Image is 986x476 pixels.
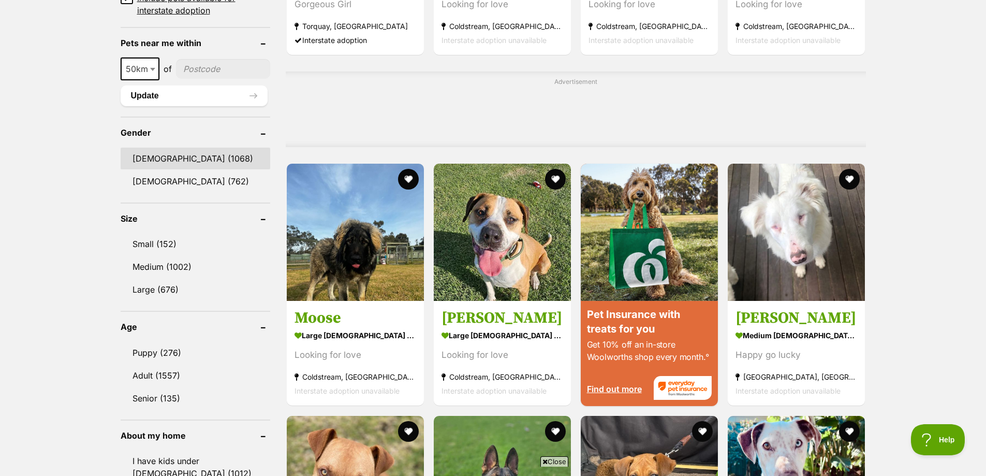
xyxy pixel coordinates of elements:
[121,233,270,255] a: Small (152)
[295,328,416,343] strong: large [DEMOGRAPHIC_DATA] Dog
[164,63,172,75] span: of
[442,387,547,396] span: Interstate adoption unavailable
[121,214,270,223] header: Size
[287,164,424,301] img: Moose - Macedonian Shepherd Dog
[735,349,857,363] div: Happy go lucky
[295,33,416,47] div: Interstate adoption
[839,169,860,190] button: favourite
[545,421,566,442] button: favourite
[911,424,965,455] iframe: Help Scout Beacon - Open
[398,421,419,442] button: favourite
[735,370,857,384] strong: [GEOGRAPHIC_DATA], [GEOGRAPHIC_DATA]
[728,301,865,406] a: [PERSON_NAME] medium [DEMOGRAPHIC_DATA] Dog Happy go lucky [GEOGRAPHIC_DATA], [GEOGRAPHIC_DATA] I...
[735,387,841,396] span: Interstate adoption unavailable
[540,456,568,467] span: Close
[839,421,860,442] button: favourite
[398,169,419,190] button: favourite
[692,421,713,442] button: favourite
[287,301,424,406] a: Moose large [DEMOGRAPHIC_DATA] Dog Looking for love Coldstream, [GEOGRAPHIC_DATA] Interstate adop...
[176,59,270,79] input: postcode
[295,19,416,33] strong: Torquay, [GEOGRAPHIC_DATA]
[588,36,694,45] span: Interstate adoption unavailable
[434,164,571,301] img: Ralph - American Bulldog x American Staffy Dog
[735,328,857,343] strong: medium [DEMOGRAPHIC_DATA] Dog
[121,85,268,106] button: Update
[442,328,563,343] strong: large [DEMOGRAPHIC_DATA] Dog
[121,322,270,331] header: Age
[295,309,416,328] h3: Moose
[588,19,710,33] strong: Coldstream, [GEOGRAPHIC_DATA]
[442,19,563,33] strong: Coldstream, [GEOGRAPHIC_DATA]
[121,128,270,137] header: Gender
[295,349,416,363] div: Looking for love
[121,387,270,409] a: Senior (135)
[735,309,857,328] h3: [PERSON_NAME]
[121,38,270,48] header: Pets near me within
[442,370,563,384] strong: Coldstream, [GEOGRAPHIC_DATA]
[122,62,158,76] span: 50km
[728,164,865,301] img: Luca - Border Collie Dog
[295,370,416,384] strong: Coldstream, [GEOGRAPHIC_DATA]
[121,256,270,278] a: Medium (1002)
[121,431,270,440] header: About my home
[295,387,400,396] span: Interstate adoption unavailable
[545,169,566,190] button: favourite
[286,71,866,147] div: Advertisement
[121,365,270,386] a: Adult (1557)
[121,57,159,80] span: 50km
[121,342,270,364] a: Puppy (276)
[442,309,563,328] h3: [PERSON_NAME]
[735,36,841,45] span: Interstate adoption unavailable
[121,148,270,169] a: [DEMOGRAPHIC_DATA] (1068)
[442,349,563,363] div: Looking for love
[121,279,270,300] a: Large (676)
[121,170,270,192] a: [DEMOGRAPHIC_DATA] (762)
[434,301,571,406] a: [PERSON_NAME] large [DEMOGRAPHIC_DATA] Dog Looking for love Coldstream, [GEOGRAPHIC_DATA] Interst...
[442,36,547,45] span: Interstate adoption unavailable
[735,19,857,33] strong: Coldstream, [GEOGRAPHIC_DATA]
